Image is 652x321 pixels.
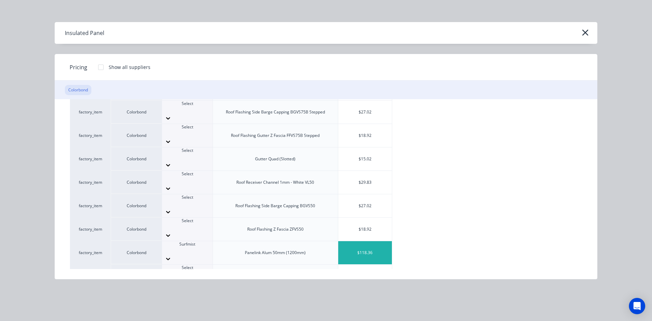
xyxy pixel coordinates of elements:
[338,171,392,194] div: $29.83
[111,100,162,124] div: Colorbond
[70,124,111,147] div: factory_item
[338,218,392,241] div: $18.92
[65,29,104,37] div: Insulated Panel
[162,147,213,154] div: Select
[338,241,392,264] div: $118.36
[338,265,392,288] div: $21.38
[111,217,162,241] div: Colorbond
[70,264,111,288] div: factory_item
[111,171,162,194] div: Colorbond
[247,226,304,232] div: Roof Flashing Z Fascia ZFVS50
[162,101,213,107] div: Select
[162,218,213,224] div: Select
[629,298,645,314] div: Open Intercom Messenger
[162,124,213,130] div: Select
[338,147,392,171] div: $15.02
[162,241,213,247] div: Surfmist
[338,124,392,147] div: $18.92
[70,217,111,241] div: factory_item
[111,124,162,147] div: Colorbond
[111,241,162,264] div: Colorbond
[65,85,91,95] div: Colorbond
[226,109,325,115] div: Roof Flashing Side Barge Capping BGVS75B Stepped
[162,194,213,200] div: Select
[70,171,111,194] div: factory_item
[70,100,111,124] div: factory_item
[70,194,111,217] div: factory_item
[111,147,162,171] div: Colorbond
[235,203,315,209] div: Roof Flashing Side Barge Capping BGVS50
[109,64,150,71] div: Show all suppliers
[70,63,87,71] span: Pricing
[231,132,320,139] div: Roof Flashing Gutter Z Fascia FFVS75B Stepped
[245,250,306,256] div: Panelink Alum 50mm (1200mm)
[162,171,213,177] div: Select
[70,147,111,171] div: factory_item
[236,179,314,185] div: Roof Receiver Channel 1mm - White VL50
[70,241,111,264] div: factory_item
[111,264,162,288] div: Colorbond
[255,156,295,162] div: Gutter Quad (Slotted)
[111,194,162,217] div: Colorbond
[338,101,392,124] div: $27.02
[338,194,392,217] div: $27.02
[162,265,213,271] div: Select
